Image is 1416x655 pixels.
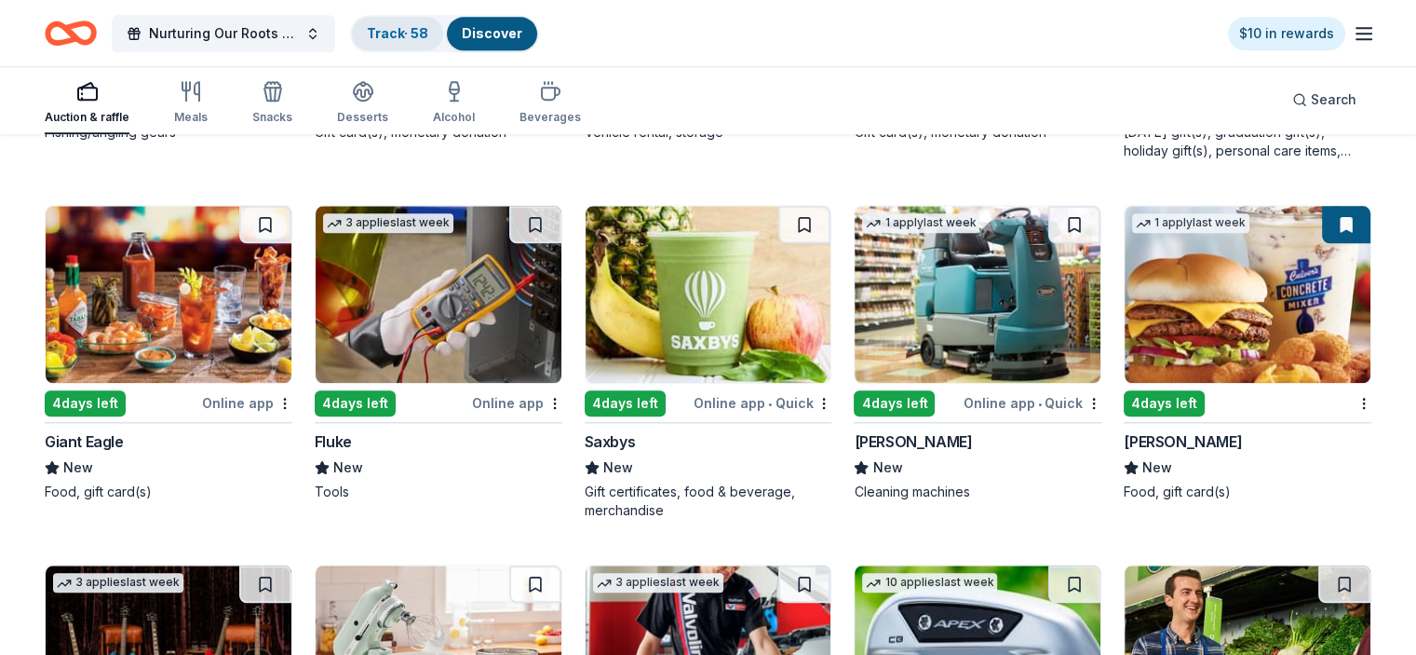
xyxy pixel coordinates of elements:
[1124,205,1371,501] a: Image for Culver's 1 applylast week4days left[PERSON_NAME]NewFood, gift card(s)
[53,573,183,593] div: 3 applies last week
[45,110,129,125] div: Auction & raffle
[472,391,562,415] div: Online app
[112,15,335,52] button: Nurturing Our Roots - Reaching for the Sky Dougbe River School Gala 2025
[854,483,1101,501] div: Cleaning machines
[519,73,581,134] button: Beverages
[45,73,129,134] button: Auction & raffle
[862,573,997,593] div: 10 applies last week
[315,483,562,501] div: Tools
[315,205,562,501] a: Image for Fluke3 applieslast week4days leftOnline appFlukeNewTools
[1124,483,1371,501] div: Food, gift card(s)
[1228,17,1345,50] a: $10 in rewards
[854,390,935,416] div: 4 days left
[585,483,832,520] div: Gift certificates, food & beverage, merchandise
[585,430,636,453] div: Saxbys
[337,110,388,125] div: Desserts
[1124,430,1242,453] div: [PERSON_NAME]
[45,483,292,501] div: Food, gift card(s)
[586,206,831,383] img: Image for Saxbys
[585,390,666,416] div: 4 days left
[1124,123,1371,160] div: [DATE] gift(s), graduation gift(s), holiday gift(s), personal care items, one-on-one career coach...
[855,206,1100,383] img: Image for Tennant
[964,391,1101,415] div: Online app Quick
[315,390,396,416] div: 4 days left
[433,73,475,134] button: Alcohol
[1038,396,1042,411] span: •
[174,73,208,134] button: Meals
[316,206,561,383] img: Image for Fluke
[46,206,291,383] img: Image for Giant Eagle
[367,25,428,41] a: Track· 58
[433,110,475,125] div: Alcohol
[45,11,97,55] a: Home
[872,457,902,479] span: New
[252,73,292,134] button: Snacks
[45,390,126,416] div: 4 days left
[149,22,298,45] span: Nurturing Our Roots - Reaching for the Sky Dougbe River School Gala 2025
[462,25,522,41] a: Discover
[593,573,723,593] div: 3 applies last week
[63,457,93,479] span: New
[202,391,292,415] div: Online app
[1142,457,1172,479] span: New
[1277,81,1371,118] button: Search
[333,457,363,479] span: New
[1125,206,1370,383] img: Image for Culver's
[1124,390,1205,416] div: 4 days left
[337,73,388,134] button: Desserts
[252,110,292,125] div: Snacks
[768,396,772,411] span: •
[585,205,832,520] a: Image for Saxbys4days leftOnline app•QuickSaxbysNewGift certificates, food & beverage, merchandise
[854,430,972,453] div: [PERSON_NAME]
[45,205,292,501] a: Image for Giant Eagle4days leftOnline appGiant EagleNewFood, gift card(s)
[45,430,124,453] div: Giant Eagle
[323,213,453,233] div: 3 applies last week
[174,110,208,125] div: Meals
[862,213,979,233] div: 1 apply last week
[350,15,539,52] button: Track· 58Discover
[315,430,352,453] div: Fluke
[854,205,1101,501] a: Image for Tennant1 applylast week4days leftOnline app•Quick[PERSON_NAME]NewCleaning machines
[1311,89,1356,111] span: Search
[519,110,581,125] div: Beverages
[1132,213,1249,233] div: 1 apply last week
[694,391,831,415] div: Online app Quick
[603,457,633,479] span: New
